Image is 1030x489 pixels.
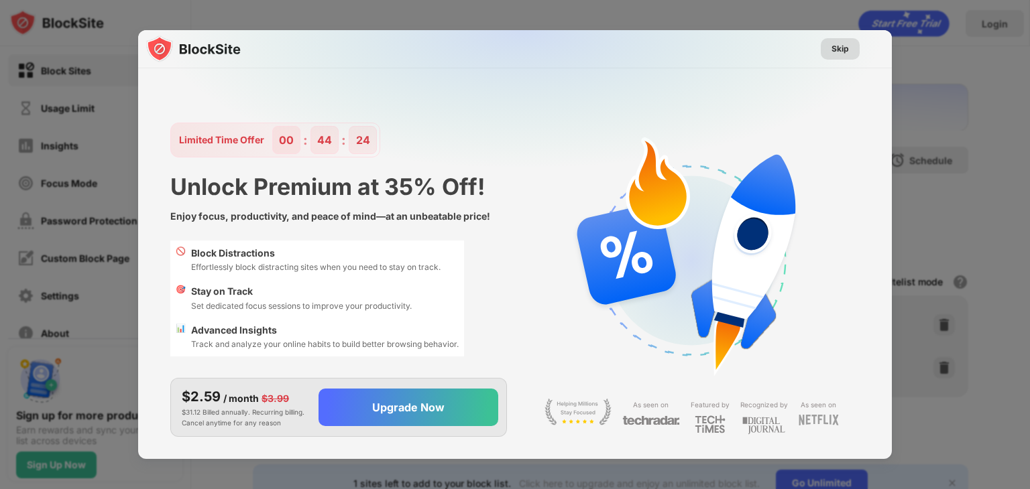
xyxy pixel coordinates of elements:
[223,391,259,406] div: / month
[191,338,459,350] div: Track and analyze your online habits to build better browsing behavior.
[695,415,726,433] img: light-techtimes.svg
[633,399,669,411] div: As seen on
[182,387,308,428] div: $31.12 Billed annually. Recurring billing. Cancel anytime for any reason
[799,415,839,425] img: light-netflix.svg
[176,284,186,312] div: 🎯
[742,415,785,437] img: light-digital-journal.svg
[832,42,849,56] div: Skip
[182,387,221,407] div: $2.59
[191,323,459,338] div: Advanced Insights
[691,399,730,411] div: Featured by
[372,401,445,414] div: Upgrade Now
[146,30,900,295] img: gradient.svg
[740,399,788,411] div: Recognized by
[801,399,836,411] div: As seen on
[545,399,612,425] img: light-stay-focus.svg
[622,415,680,426] img: light-techradar.svg
[176,323,186,351] div: 📊
[262,391,289,406] div: $3.99
[191,299,412,312] div: Set dedicated focus sessions to improve your productivity.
